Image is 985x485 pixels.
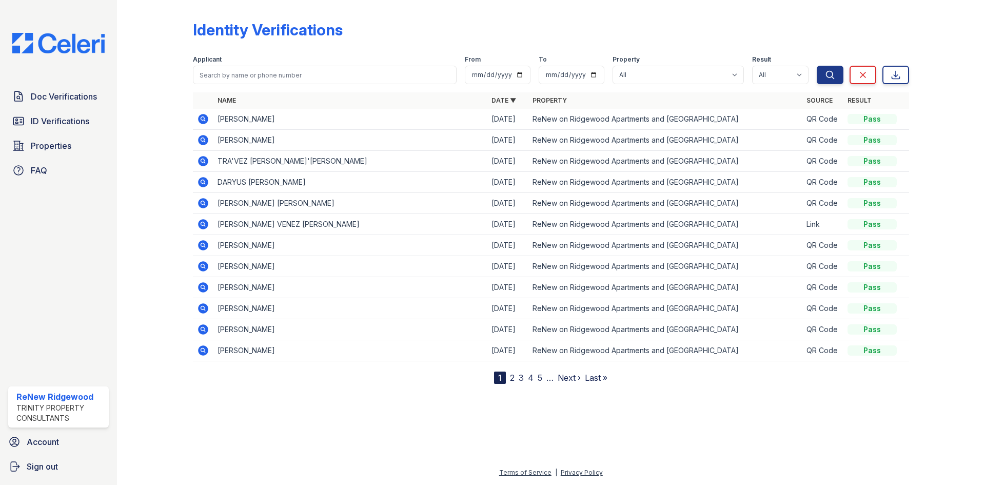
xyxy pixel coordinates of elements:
div: Pass [848,114,897,124]
td: QR Code [802,277,843,298]
td: [DATE] [487,172,528,193]
a: 5 [538,373,542,383]
td: QR Code [802,172,843,193]
td: [DATE] [487,130,528,151]
td: ReNew on Ridgewood Apartments and [GEOGRAPHIC_DATA] [528,130,802,151]
label: Property [613,55,640,64]
td: [DATE] [487,214,528,235]
span: Properties [31,140,71,152]
span: ID Verifications [31,115,89,127]
a: FAQ [8,160,109,181]
td: ReNew on Ridgewood Apartments and [GEOGRAPHIC_DATA] [528,256,802,277]
a: ID Verifications [8,111,109,131]
td: [DATE] [487,151,528,172]
div: Pass [848,156,897,166]
td: QR Code [802,193,843,214]
td: ReNew on Ridgewood Apartments and [GEOGRAPHIC_DATA] [528,298,802,319]
span: Doc Verifications [31,90,97,103]
a: 3 [519,373,524,383]
td: QR Code [802,130,843,151]
div: Pass [848,177,897,187]
td: [DATE] [487,109,528,130]
td: ReNew on Ridgewood Apartments and [GEOGRAPHIC_DATA] [528,319,802,340]
div: Pass [848,282,897,293]
div: Pass [848,345,897,356]
td: [DATE] [487,277,528,298]
div: Trinity Property Consultants [16,403,105,423]
a: Last » [585,373,607,383]
td: [DATE] [487,298,528,319]
td: TRA'VEZ [PERSON_NAME]'[PERSON_NAME] [213,151,487,172]
td: Link [802,214,843,235]
div: Pass [848,240,897,250]
td: ReNew on Ridgewood Apartments and [GEOGRAPHIC_DATA] [528,193,802,214]
td: [PERSON_NAME] [213,319,487,340]
td: ReNew on Ridgewood Apartments and [GEOGRAPHIC_DATA] [528,340,802,361]
td: QR Code [802,256,843,277]
label: To [539,55,547,64]
td: ReNew on Ridgewood Apartments and [GEOGRAPHIC_DATA] [528,109,802,130]
td: QR Code [802,151,843,172]
a: Name [218,96,236,104]
a: Terms of Service [499,469,551,476]
a: 4 [528,373,534,383]
td: [PERSON_NAME] [213,298,487,319]
div: | [555,469,557,476]
a: Properties [8,135,109,156]
td: QR Code [802,340,843,361]
label: Result [752,55,771,64]
td: [DATE] [487,193,528,214]
td: QR Code [802,235,843,256]
label: From [465,55,481,64]
div: Pass [848,135,897,145]
a: Sign out [4,456,113,477]
td: [PERSON_NAME] [213,256,487,277]
div: Pass [848,219,897,229]
td: QR Code [802,298,843,319]
td: [PERSON_NAME] VENEZ [PERSON_NAME] [213,214,487,235]
td: [PERSON_NAME] [PERSON_NAME] [213,193,487,214]
div: Pass [848,303,897,314]
td: DARYUS [PERSON_NAME] [213,172,487,193]
a: Account [4,432,113,452]
a: Source [806,96,833,104]
div: ReNew Ridgewood [16,391,105,403]
a: Next › [558,373,581,383]
td: [PERSON_NAME] [213,340,487,361]
td: [DATE] [487,319,528,340]
td: [PERSON_NAME] [213,130,487,151]
label: Applicant [193,55,222,64]
td: ReNew on Ridgewood Apartments and [GEOGRAPHIC_DATA] [528,172,802,193]
a: Doc Verifications [8,86,109,107]
td: [PERSON_NAME] [213,277,487,298]
div: Pass [848,198,897,208]
span: Account [27,436,59,448]
td: ReNew on Ridgewood Apartments and [GEOGRAPHIC_DATA] [528,151,802,172]
td: ReNew on Ridgewood Apartments and [GEOGRAPHIC_DATA] [528,235,802,256]
td: [DATE] [487,235,528,256]
td: ReNew on Ridgewood Apartments and [GEOGRAPHIC_DATA] [528,214,802,235]
td: QR Code [802,319,843,340]
a: Privacy Policy [561,469,603,476]
div: Pass [848,324,897,335]
a: Result [848,96,872,104]
a: Date ▼ [491,96,516,104]
input: Search by name or phone number [193,66,457,84]
td: [PERSON_NAME] [213,235,487,256]
td: ReNew on Ridgewood Apartments and [GEOGRAPHIC_DATA] [528,277,802,298]
td: [DATE] [487,340,528,361]
a: 2 [510,373,515,383]
span: Sign out [27,460,58,473]
div: 1 [494,372,506,384]
a: Property [533,96,567,104]
div: Pass [848,261,897,271]
img: CE_Logo_Blue-a8612792a0a2168367f1c8372b55b34899dd931a85d93a1a3d3e32e68fde9ad4.png [4,33,113,53]
td: [PERSON_NAME] [213,109,487,130]
td: QR Code [802,109,843,130]
div: Identity Verifications [193,21,343,39]
span: … [546,372,554,384]
span: FAQ [31,164,47,177]
td: [DATE] [487,256,528,277]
